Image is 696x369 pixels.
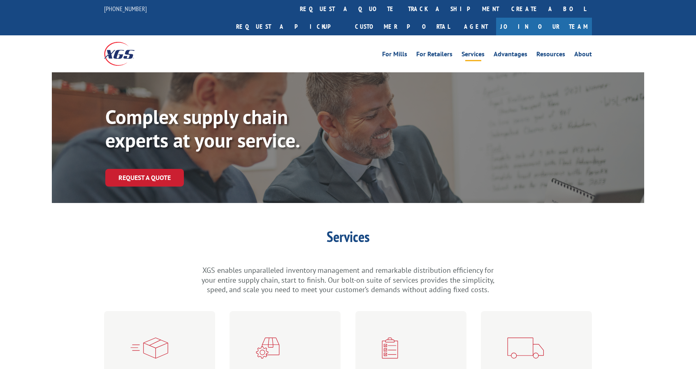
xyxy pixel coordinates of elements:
[382,51,407,60] a: For Mills
[130,337,168,359] img: xgs-icon-specialized-ltl-red
[256,337,280,359] img: xgs-icon-warehouseing-cutting-fulfillment-red
[105,105,352,152] p: Complex supply chain experts at your service.
[382,337,398,359] img: xgs-icon-custom-logistics-solutions-red
[456,18,496,35] a: Agent
[200,265,496,295] p: XGS enables unparalleled inventory management and remarkable distribution efficiency for your ent...
[416,51,452,60] a: For Retailers
[494,51,527,60] a: Advantages
[507,337,544,359] img: xgs-icon-transportation-forms-red
[349,18,456,35] a: Customer Portal
[574,51,592,60] a: About
[462,51,485,60] a: Services
[200,229,496,248] h1: Services
[104,5,147,13] a: [PHONE_NUMBER]
[105,169,184,187] a: Request a Quote
[536,51,565,60] a: Resources
[496,18,592,35] a: Join Our Team
[230,18,349,35] a: Request a pickup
